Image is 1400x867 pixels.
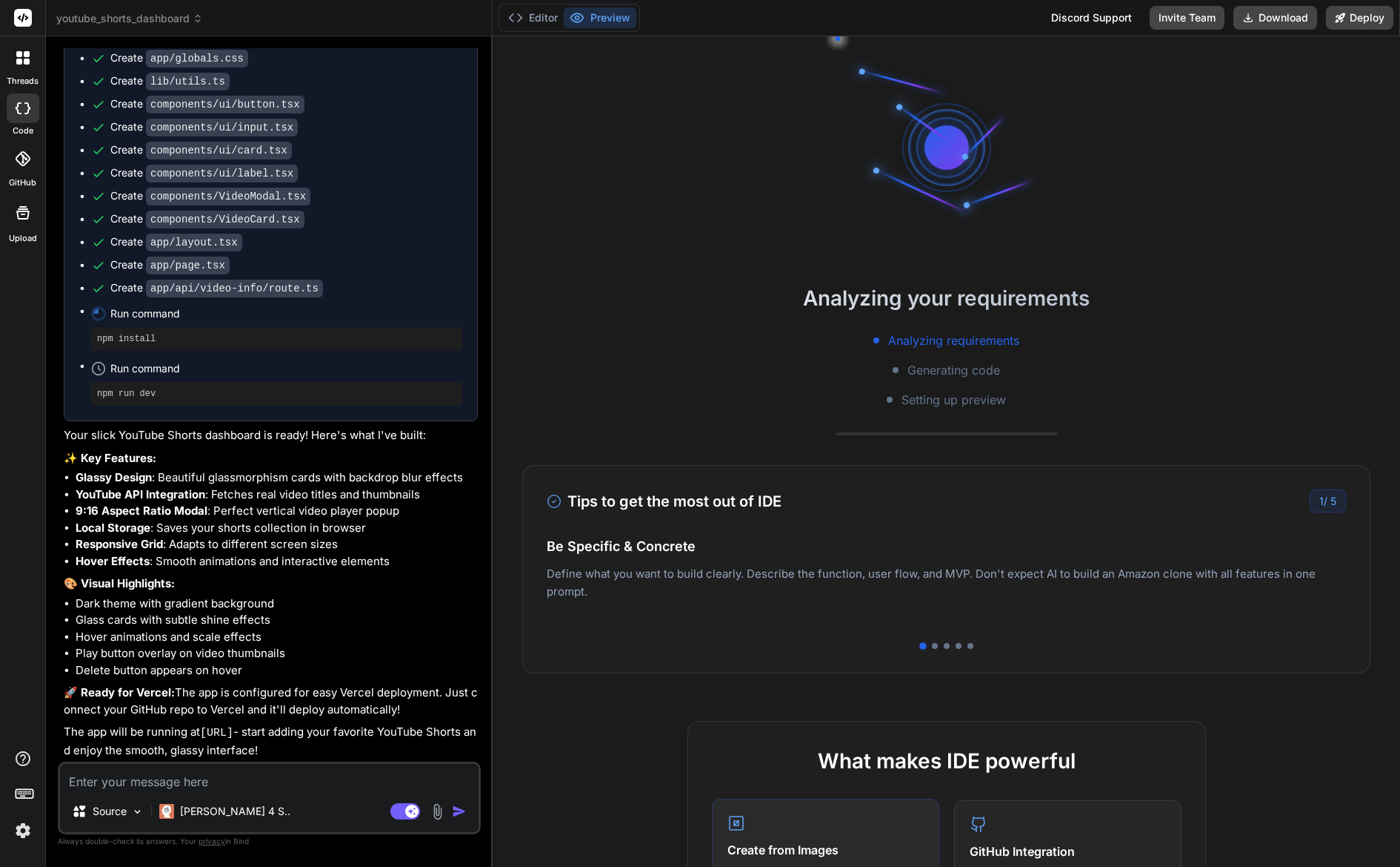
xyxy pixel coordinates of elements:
code: app/api/video-info/route.ts [146,280,323,297]
button: Preview [564,7,636,28]
p: The app will be running at - start adding your favorite YouTube Shorts and enjoy the smooth, glas... [64,724,478,759]
strong: ✨ Key Features: [64,451,156,465]
span: Generating code [907,361,1000,379]
pre: npm install [97,333,456,345]
div: Discord Support [1042,6,1141,30]
span: privacy [199,837,225,845]
span: Run command [110,306,462,321]
li: : Beautiful glassmorphism cards with backdrop blur effects [76,469,478,487]
h4: Create from Images [727,841,924,859]
h3: Tips to get the most out of IDE [547,490,781,512]
li: Glass cards with subtle shine effects [76,612,478,629]
code: app/page.tsx [146,257,230,274]
button: Editor [502,7,564,28]
strong: Local Storage [76,521,150,535]
h2: What makes IDE powerful [712,745,1181,777]
span: Setting up preview [901,391,1006,409]
p: [PERSON_NAME] 4 S.. [180,804,290,819]
li: : Saves your shorts collection in browser [76,520,478,537]
p: Source [93,804,127,819]
h2: Analyzing your requirements [493,283,1400,314]
div: Create [110,119,298,135]
div: / [1310,489,1346,512]
img: icon [452,804,467,819]
code: components/ui/input.tsx [146,119,298,136]
code: [URL] [200,727,233,739]
button: Deploy [1326,6,1393,30]
strong: Responsive Grid [76,537,163,551]
strong: 🚀 Ready for Vercel: [64,685,175,699]
code: lib/utils.ts [146,73,230,90]
strong: YouTube API Integration [76,487,205,501]
div: Create [110,211,304,227]
h4: GitHub Integration [970,843,1166,860]
li: : Fetches real video titles and thumbnails [76,487,478,504]
div: Create [110,257,230,273]
div: Create [110,73,230,89]
code: components/ui/card.tsx [146,142,292,159]
label: Upload [9,232,37,245]
div: Create [110,165,298,181]
h4: Be Specific & Concrete [547,536,1346,556]
strong: Hover Effects [76,554,150,568]
label: GitHub [9,177,36,189]
code: components/ui/button.tsx [146,96,304,113]
li: : Smooth animations and interactive elements [76,553,478,570]
img: attachment [429,803,446,820]
div: Create [110,50,248,66]
button: Invite Team [1150,6,1224,30]
li: Hover animations and scale effects [76,629,478,646]
span: 1 [1319,495,1324,507]
div: Create [110,96,304,112]
div: Create [110,234,242,250]
li: : Perfect vertical video player popup [76,503,478,520]
li: Play button overlay on video thumbnails [76,645,478,662]
strong: 9:16 Aspect Ratio Modal [76,504,207,518]
code: components/VideoModal.tsx [146,188,310,205]
span: Analyzing requirements [888,332,1019,349]
img: settings [10,818,36,843]
p: Your slick YouTube Shorts dashboard is ready! Here's what I've built: [64,427,478,444]
span: 5 [1330,495,1336,507]
p: Always double-check its answers. Your in Bind [58,834,481,848]
strong: 🎨 Visual Highlights: [64,576,175,590]
label: code [13,125,33,137]
div: Create [110,188,310,204]
img: Pick Models [131,805,144,818]
code: app/layout.tsx [146,234,242,251]
code: components/ui/label.tsx [146,165,298,182]
code: app/globals.css [146,50,248,67]
code: components/VideoCard.tsx [146,211,304,228]
div: Create [110,280,323,296]
pre: npm run dev [97,388,456,400]
label: threads [7,75,39,88]
li: : Adapts to different screen sizes [76,536,478,553]
li: Dark theme with gradient background [76,596,478,613]
div: Create [110,142,292,158]
img: Claude 4 Sonnet [159,804,174,819]
li: Delete button appears on hover [76,662,478,679]
p: The app is configured for easy Vercel deployment. Just connect your GitHub repo to Vercel and it'... [64,685,478,718]
strong: Glassy Design [76,470,152,484]
button: Download [1233,6,1317,30]
span: Run command [110,361,462,376]
span: youtube_shorts_dashboard [56,11,203,26]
